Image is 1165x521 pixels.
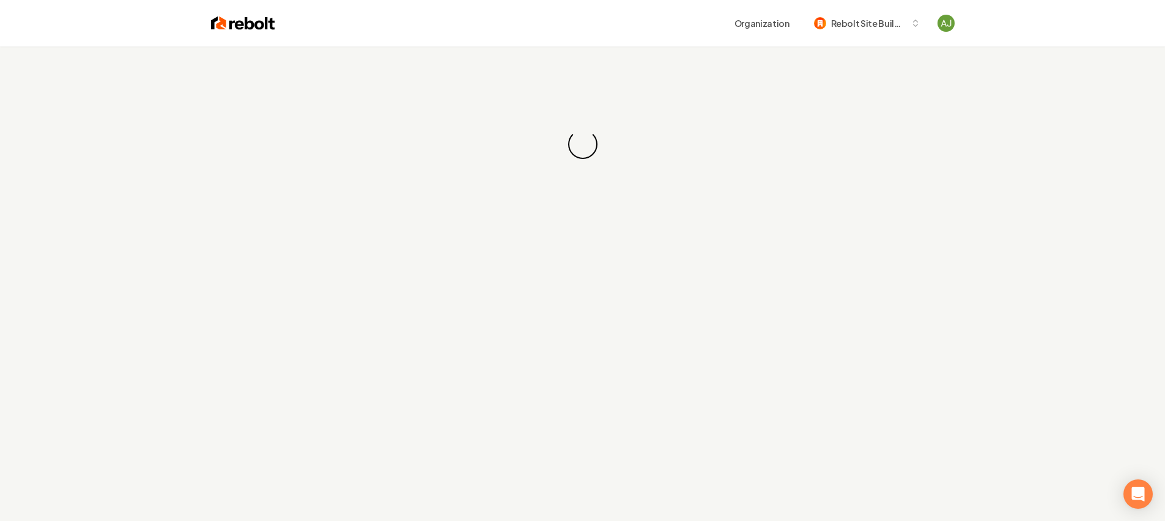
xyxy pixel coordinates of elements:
button: Open user button [938,15,955,32]
span: Rebolt Site Builder [831,17,906,30]
img: Rebolt Site Builder [814,17,826,29]
img: AJ Nimeh [938,15,955,32]
img: Rebolt Logo [211,15,275,32]
div: Loading [562,124,604,165]
button: Organization [727,12,797,34]
div: Open Intercom Messenger [1123,479,1153,509]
